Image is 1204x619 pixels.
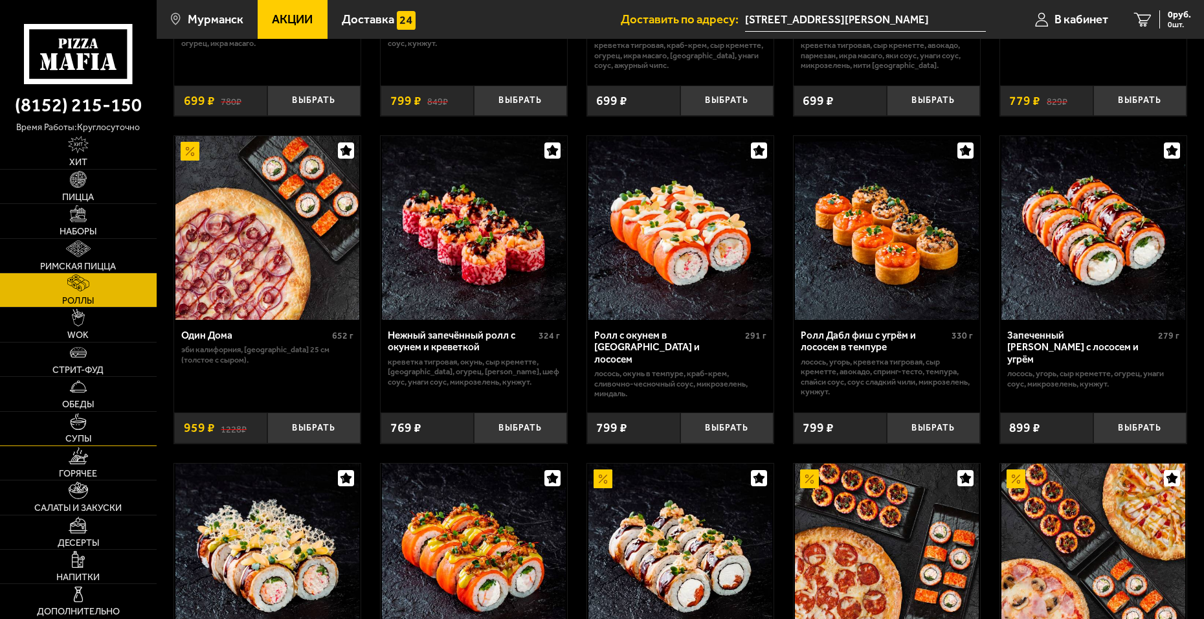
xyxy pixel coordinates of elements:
a: Нежный запечённый ролл с окунем и креветкой [381,136,567,320]
button: Выбрать [680,412,774,443]
span: Наборы [60,227,96,236]
img: Акционный [1007,469,1025,488]
img: Один Дома [175,136,359,320]
span: 291 г [745,330,766,341]
div: Ролл Дабл фиш с угрём и лососем в темпуре [801,330,949,354]
span: Салаты и закуски [34,504,122,513]
span: 330 г [952,330,973,341]
button: Выбрать [1093,85,1187,116]
p: лосось, окунь в темпуре, краб-крем, сливочно-чесночный соус, микрозелень, миндаль. [594,368,767,399]
span: 699 ₽ [596,95,627,107]
p: креветка тигровая, окунь, Сыр креметте, [GEOGRAPHIC_DATA], огурец, [PERSON_NAME], шеф соус, унаги... [388,357,561,387]
p: Эби Калифорния, [GEOGRAPHIC_DATA] 25 см (толстое с сыром). [181,344,354,365]
span: Хит [69,158,87,167]
span: 799 ₽ [596,422,627,434]
span: Доставка [342,14,394,26]
img: Нежный запечённый ролл с окунем и креветкой [382,136,566,320]
div: Ролл с окунем в [GEOGRAPHIC_DATA] и лососем [594,330,742,366]
span: 652 г [332,330,353,341]
img: Акционный [181,142,199,161]
span: Горячее [59,469,97,478]
p: креветка тигровая, Сыр креметте, авокадо, пармезан, икра масаго, яки соус, унаги соус, микрозелен... [801,40,974,71]
a: АкционныйОдин Дома [174,136,361,320]
s: 829 ₽ [1047,95,1067,107]
span: 959 ₽ [184,422,215,434]
button: Выбрать [267,412,361,443]
p: креветка тигровая, краб-крем, Сыр креметте, огурец, икра масаго, [GEOGRAPHIC_DATA], унаги соус, а... [594,40,767,71]
button: Выбрать [887,85,980,116]
span: 279 г [1158,330,1179,341]
span: 899 ₽ [1009,422,1040,434]
button: Выбрать [474,412,567,443]
span: 799 ₽ [803,422,834,434]
img: Ролл Дабл фиш с угрём и лососем в темпуре [795,136,979,320]
span: Римская пицца [40,262,116,271]
img: Ролл с окунем в темпуре и лососем [588,136,772,320]
span: В кабинет [1054,14,1108,26]
img: 15daf4d41897b9f0e9f617042186c801.svg [397,11,416,30]
p: лосось, угорь, креветка тигровая, Сыр креметте, авокадо, спринг-тесто, темпура, спайси соус, соус... [801,357,974,397]
span: 699 ₽ [184,95,215,107]
span: Мурманск [188,14,243,26]
span: 779 ₽ [1009,95,1040,107]
span: 769 ₽ [390,422,421,434]
img: Запеченный ролл Гурмэ с лососем и угрём [1001,136,1185,320]
button: Выбрать [1093,412,1187,443]
button: Выбрать [680,85,774,116]
s: 780 ₽ [221,95,241,107]
span: Стрит-фуд [52,366,104,375]
span: Десерты [58,539,99,548]
span: Обеды [62,400,94,409]
span: 799 ₽ [390,95,421,107]
img: Акционный [800,469,819,488]
s: 1228 ₽ [221,422,247,434]
span: Роллы [62,297,94,306]
span: Пицца [62,193,94,202]
span: 699 ₽ [803,95,834,107]
a: Запеченный ролл Гурмэ с лососем и угрём [1000,136,1187,320]
span: Дополнительно [37,607,120,616]
span: 0 руб. [1168,10,1191,19]
span: Напитки [56,573,100,582]
a: Ролл с окунем в темпуре и лососем [587,136,774,320]
div: Нежный запечённый ролл с окунем и креветкой [388,330,536,354]
input: Ваш адрес доставки [745,8,986,32]
s: 849 ₽ [427,95,448,107]
img: Акционный [594,469,612,488]
span: WOK [67,331,89,340]
span: Акции [272,14,313,26]
span: Супы [65,434,91,444]
div: Запеченный [PERSON_NAME] с лососем и угрём [1007,330,1155,366]
button: Выбрать [474,85,567,116]
div: Один Дома [181,330,329,342]
span: Доставить по адресу: [621,14,745,26]
span: 324 г [539,330,560,341]
a: Ролл Дабл фиш с угрём и лососем в темпуре [794,136,980,320]
button: Выбрать [267,85,361,116]
button: Выбрать [887,412,980,443]
span: 0 шт. [1168,21,1191,28]
p: лосось, угорь, Сыр креметте, огурец, унаги соус, микрозелень, кунжут. [1007,368,1180,388]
